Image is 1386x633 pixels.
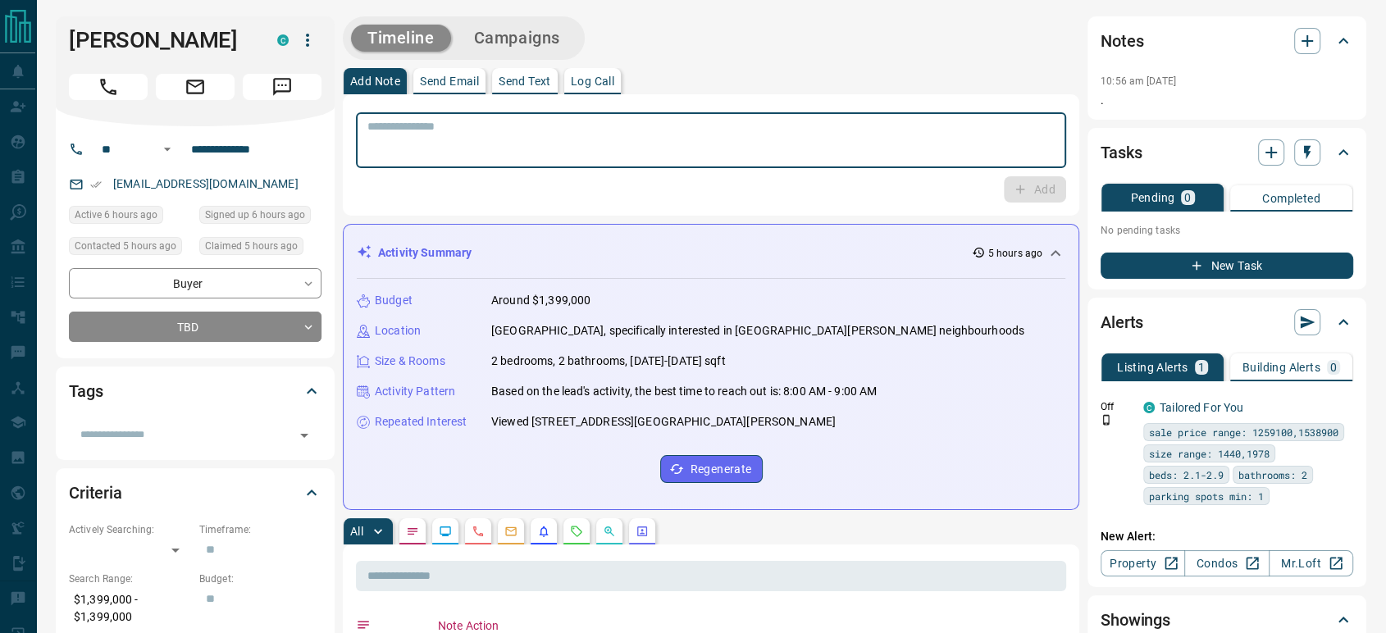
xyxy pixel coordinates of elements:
span: Call [69,74,148,100]
div: Buyer [69,268,321,298]
p: Off [1101,399,1133,414]
a: Tailored For You [1160,401,1243,414]
p: Budget: [199,572,321,586]
svg: Notes [406,525,419,538]
svg: Emails [504,525,517,538]
div: condos.ca [1143,402,1155,413]
div: Criteria [69,473,321,512]
p: New Alert: [1101,528,1353,545]
svg: Lead Browsing Activity [439,525,452,538]
p: 1 [1198,362,1205,373]
h2: Criteria [69,480,122,506]
p: Repeated Interest [375,413,467,430]
p: Add Note [350,75,400,87]
svg: Calls [472,525,485,538]
svg: Agent Actions [636,525,649,538]
button: Open [293,424,316,447]
div: Sat Aug 16 2025 [69,237,191,260]
p: Log Call [571,75,614,87]
span: Message [243,74,321,100]
h2: Tags [69,378,103,404]
span: Contacted 5 hours ago [75,238,176,254]
h2: Showings [1101,607,1170,633]
p: 10:56 am [DATE] [1101,75,1176,87]
p: Based on the lead's activity, the best time to reach out is: 8:00 AM - 9:00 AM [491,383,877,400]
p: Activity Summary [378,244,472,262]
h2: Notes [1101,28,1143,54]
a: Mr.Loft [1269,550,1353,576]
button: Open [157,139,177,159]
p: Location [375,322,421,339]
p: Listing Alerts [1117,362,1188,373]
p: $1,399,000 - $1,399,000 [69,586,191,631]
p: Size & Rooms [375,353,445,370]
div: Sat Aug 16 2025 [199,237,321,260]
span: sale price range: 1259100,1538900 [1149,424,1338,440]
button: New Task [1101,253,1353,279]
h2: Tasks [1101,139,1142,166]
p: Activity Pattern [375,383,455,400]
div: Sat Aug 16 2025 [69,206,191,229]
a: Property [1101,550,1185,576]
p: 0 [1184,192,1191,203]
p: . [1101,92,1353,109]
p: No pending tasks [1101,218,1353,243]
p: Send Email [420,75,479,87]
span: Active 6 hours ago [75,207,157,223]
p: Viewed [STREET_ADDRESS][GEOGRAPHIC_DATA][PERSON_NAME] [491,413,836,430]
span: parking spots min: 1 [1149,488,1264,504]
span: bathrooms: 2 [1238,467,1307,483]
span: size range: 1440,1978 [1149,445,1270,462]
div: Tags [69,371,321,411]
h1: [PERSON_NAME] [69,27,253,53]
button: Campaigns [458,25,577,52]
a: Condos [1184,550,1269,576]
div: Tasks [1101,133,1353,172]
a: [EMAIL_ADDRESS][DOMAIN_NAME] [113,177,299,190]
svg: Push Notification Only [1101,414,1112,426]
span: Email [156,74,235,100]
div: TBD [69,312,321,342]
p: Building Alerts [1242,362,1320,373]
svg: Requests [570,525,583,538]
p: 5 hours ago [988,246,1042,261]
p: Around $1,399,000 [491,292,590,309]
p: Completed [1262,193,1320,204]
div: Alerts [1101,303,1353,342]
p: Send Text [499,75,551,87]
p: Search Range: [69,572,191,586]
p: Budget [375,292,413,309]
p: Timeframe: [199,522,321,537]
p: [GEOGRAPHIC_DATA], specifically interested in [GEOGRAPHIC_DATA][PERSON_NAME] neighbourhoods [491,322,1024,339]
div: condos.ca [277,34,289,46]
span: Signed up 6 hours ago [205,207,305,223]
div: Activity Summary5 hours ago [357,238,1065,268]
p: Pending [1130,192,1174,203]
button: Timeline [351,25,451,52]
svg: Email Verified [90,179,102,190]
span: beds: 2.1-2.9 [1149,467,1224,483]
p: 2 bedrooms, 2 bathrooms, [DATE]-[DATE] sqft [491,353,726,370]
div: Notes [1101,21,1353,61]
p: Actively Searching: [69,522,191,537]
svg: Listing Alerts [537,525,550,538]
button: Regenerate [660,455,763,483]
div: Sat Aug 16 2025 [199,206,321,229]
svg: Opportunities [603,525,616,538]
p: All [350,526,363,537]
span: Claimed 5 hours ago [205,238,298,254]
h2: Alerts [1101,309,1143,335]
p: 0 [1330,362,1337,373]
